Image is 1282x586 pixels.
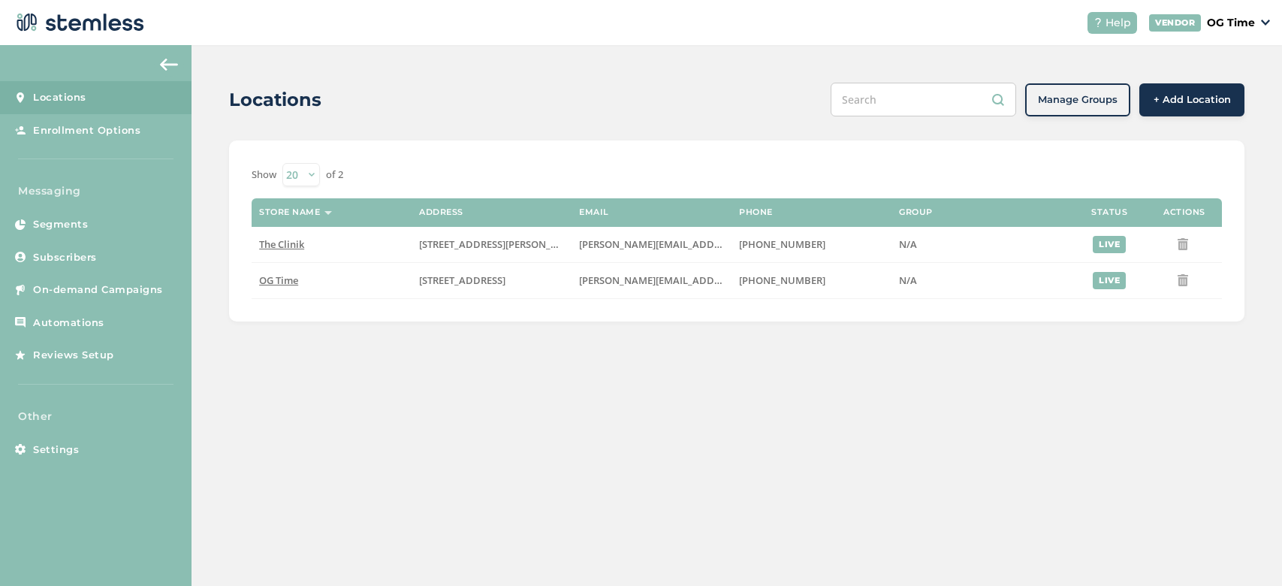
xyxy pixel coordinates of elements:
[1207,15,1255,31] p: OG Time
[1147,198,1222,227] th: Actions
[259,207,320,217] label: Store name
[1207,514,1282,586] iframe: Chat Widget
[739,238,884,251] label: (818) 860-4420
[259,237,304,251] span: The Clinik
[229,86,321,113] h2: Locations
[259,273,298,287] span: OG Time
[899,238,1064,251] label: N/A
[739,274,884,287] label: (818) 860-4420
[33,282,163,298] span: On-demand Campaigns
[579,274,724,287] label: joshl@shhdistro.com
[579,238,724,251] label: joshl@shhdistro.com
[1091,207,1127,217] label: Status
[252,168,276,183] label: Show
[1149,14,1201,32] div: VENDOR
[419,207,463,217] label: Address
[259,238,404,251] label: The Clinik
[1038,92,1118,107] span: Manage Groups
[1261,20,1270,26] img: icon_down-arrow-small-66adaf34.svg
[1093,18,1103,27] img: icon-help-white-03924b79.svg
[33,443,79,458] span: Settings
[419,274,564,287] label: 11605 Valley Boulevard
[1093,236,1126,253] div: live
[33,348,114,363] span: Reviews Setup
[899,207,933,217] label: Group
[1106,15,1131,31] span: Help
[579,273,819,287] span: [PERSON_NAME][EMAIL_ADDRESS][DOMAIN_NAME]
[324,211,332,215] img: icon-sort-1e1d7615.svg
[739,237,825,251] span: [PHONE_NUMBER]
[12,8,144,38] img: logo-dark-0685b13c.svg
[579,237,819,251] span: [PERSON_NAME][EMAIL_ADDRESS][DOMAIN_NAME]
[1025,83,1130,116] button: Manage Groups
[1139,83,1244,116] button: + Add Location
[33,250,97,265] span: Subscribers
[831,83,1016,116] input: Search
[33,123,140,138] span: Enrollment Options
[125,340,155,370] img: glitter-stars-b7820f95.gif
[33,90,86,105] span: Locations
[899,274,1064,287] label: N/A
[419,238,564,251] label: 20447 Nordhoff Street
[419,237,582,251] span: [STREET_ADDRESS][PERSON_NAME]
[33,316,104,331] span: Automations
[160,59,178,71] img: icon-arrow-back-accent-c549486e.svg
[739,273,825,287] span: [PHONE_NUMBER]
[579,207,609,217] label: Email
[419,273,505,287] span: [STREET_ADDRESS]
[739,207,773,217] label: Phone
[259,274,404,287] label: OG Time
[1093,272,1126,289] div: live
[33,217,88,232] span: Segments
[1154,92,1231,107] span: + Add Location
[326,168,343,183] label: of 2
